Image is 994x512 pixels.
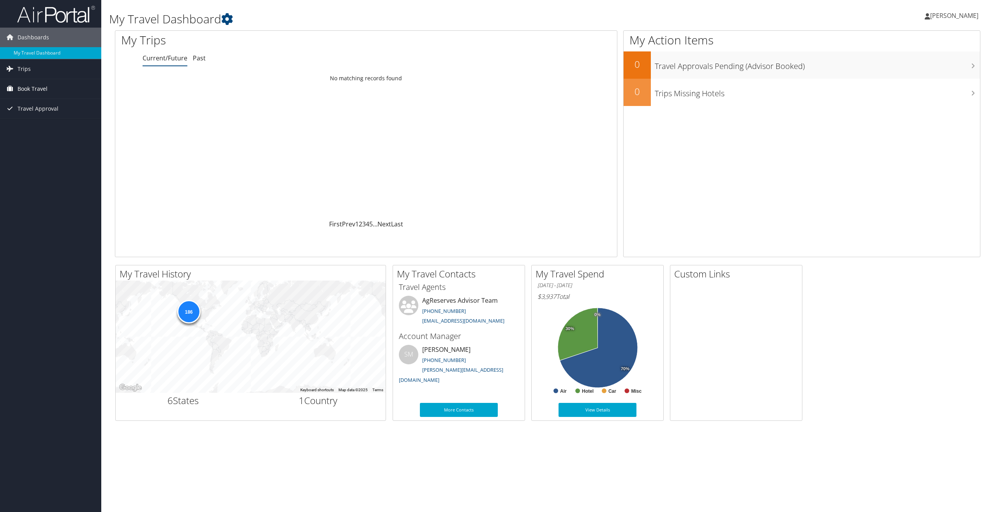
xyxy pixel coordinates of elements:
[422,307,466,314] a: [PHONE_NUMBER]
[538,292,657,301] h6: Total
[624,79,980,106] a: 0Trips Missing Hotels
[115,71,617,85] td: No matching records found
[377,220,391,228] a: Next
[395,345,523,387] li: [PERSON_NAME]
[18,59,31,79] span: Trips
[372,388,383,392] a: Terms (opens in new tab)
[17,5,95,23] img: airportal-logo.png
[420,403,498,417] a: More Contacts
[121,32,402,48] h1: My Trips
[366,220,369,228] a: 4
[338,388,368,392] span: Map data ©2025
[422,357,466,364] a: [PHONE_NUMBER]
[18,79,48,99] span: Book Travel
[559,403,636,417] a: View Details
[118,383,143,393] a: Open this area in Google Maps (opens a new window)
[193,54,206,62] a: Past
[18,28,49,47] span: Dashboards
[167,394,173,407] span: 6
[329,220,342,228] a: First
[257,394,380,407] h2: Country
[143,54,187,62] a: Current/Future
[355,220,359,228] a: 1
[391,220,403,228] a: Last
[594,312,601,317] tspan: 0%
[399,366,503,383] a: [PERSON_NAME][EMAIL_ADDRESS][DOMAIN_NAME]
[109,11,694,27] h1: My Travel Dashboard
[538,292,556,301] span: $3,937
[566,327,574,331] tspan: 30%
[395,296,523,328] li: AgReserves Advisor Team
[536,267,663,281] h2: My Travel Spend
[538,282,657,289] h6: [DATE] - [DATE]
[373,220,377,228] span: …
[399,331,519,342] h3: Account Manager
[925,4,986,27] a: [PERSON_NAME]
[560,388,567,394] text: Air
[422,317,504,324] a: [EMAIL_ADDRESS][DOMAIN_NAME]
[399,345,418,364] div: SM
[624,32,980,48] h1: My Action Items
[399,282,519,293] h3: Travel Agents
[608,388,616,394] text: Car
[621,367,629,371] tspan: 70%
[655,84,980,99] h3: Trips Missing Hotels
[930,11,978,20] span: [PERSON_NAME]
[359,220,362,228] a: 2
[624,51,980,79] a: 0Travel Approvals Pending (Advisor Booked)
[397,267,525,281] h2: My Travel Contacts
[18,99,58,118] span: Travel Approval
[624,85,651,98] h2: 0
[118,383,143,393] img: Google
[582,388,594,394] text: Hotel
[342,220,355,228] a: Prev
[300,387,334,393] button: Keyboard shortcuts
[299,394,304,407] span: 1
[177,300,200,323] div: 186
[122,394,245,407] h2: States
[120,267,386,281] h2: My Travel History
[369,220,373,228] a: 5
[655,57,980,72] h3: Travel Approvals Pending (Advisor Booked)
[631,388,642,394] text: Misc
[624,58,651,71] h2: 0
[362,220,366,228] a: 3
[674,267,802,281] h2: Custom Links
